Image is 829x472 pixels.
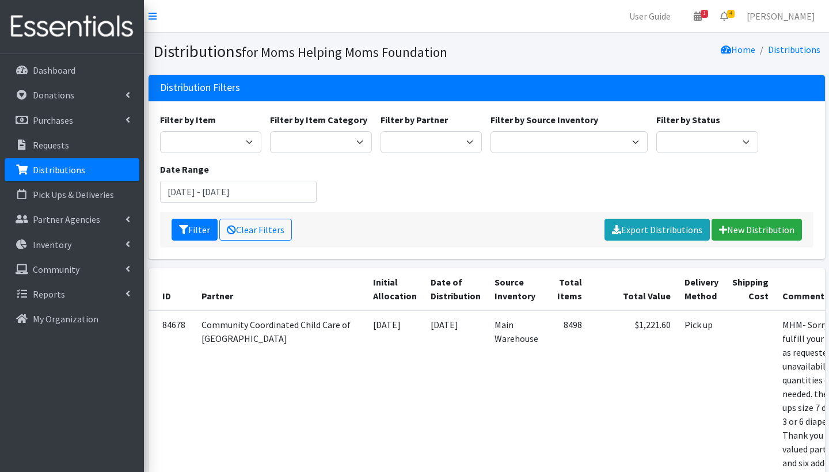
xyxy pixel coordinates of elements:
[727,10,735,18] span: 4
[5,183,139,206] a: Pick Ups & Deliveries
[725,268,775,310] th: Shipping Cost
[737,5,824,28] a: [PERSON_NAME]
[5,59,139,82] a: Dashboard
[33,189,114,200] p: Pick Ups & Deliveries
[685,5,711,28] a: 1
[5,283,139,306] a: Reports
[711,5,737,28] a: 4
[490,113,598,127] label: Filter by Source Inventory
[160,113,216,127] label: Filter by Item
[33,115,73,126] p: Purchases
[33,214,100,225] p: Partner Agencies
[656,113,720,127] label: Filter by Status
[604,219,710,241] a: Export Distributions
[153,41,482,62] h1: Distributions
[488,268,545,310] th: Source Inventory
[5,307,139,330] a: My Organization
[5,134,139,157] a: Requests
[545,268,589,310] th: Total Items
[5,158,139,181] a: Distributions
[195,268,366,310] th: Partner
[701,10,708,18] span: 1
[589,268,678,310] th: Total Value
[620,5,680,28] a: User Guide
[33,239,71,250] p: Inventory
[721,44,755,55] a: Home
[712,219,802,241] a: New Distribution
[172,219,218,241] button: Filter
[242,44,447,60] small: for Moms Helping Moms Foundation
[33,164,85,176] p: Distributions
[366,268,424,310] th: Initial Allocation
[33,64,75,76] p: Dashboard
[5,7,139,46] img: HumanEssentials
[381,113,448,127] label: Filter by Partner
[270,113,367,127] label: Filter by Item Category
[33,288,65,300] p: Reports
[33,313,98,325] p: My Organization
[5,109,139,132] a: Purchases
[5,258,139,281] a: Community
[678,268,725,310] th: Delivery Method
[5,83,139,106] a: Donations
[33,139,69,151] p: Requests
[160,82,240,94] h3: Distribution Filters
[149,268,195,310] th: ID
[219,219,292,241] a: Clear Filters
[33,89,74,101] p: Donations
[160,162,209,176] label: Date Range
[5,233,139,256] a: Inventory
[768,44,820,55] a: Distributions
[160,181,317,203] input: January 1, 2011 - December 31, 2011
[5,208,139,231] a: Partner Agencies
[33,264,79,275] p: Community
[424,268,488,310] th: Date of Distribution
